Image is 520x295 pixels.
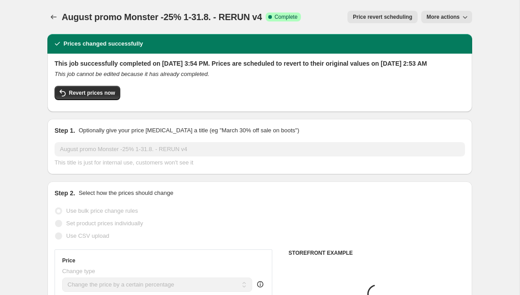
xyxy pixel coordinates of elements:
[55,86,120,100] button: Revert prices now
[256,280,265,289] div: help
[353,13,412,21] span: Price revert scheduling
[55,59,465,68] h2: This job successfully completed on [DATE] 3:54 PM. Prices are scheduled to revert to their origin...
[55,142,465,156] input: 30% off holiday sale
[55,71,209,77] i: This job cannot be edited because it has already completed.
[62,268,95,274] span: Change type
[55,126,75,135] h2: Step 1.
[55,189,75,198] h2: Step 2.
[63,39,143,48] h2: Prices changed successfully
[347,11,418,23] button: Price revert scheduling
[288,249,465,257] h6: STOREFRONT EXAMPLE
[55,159,193,166] span: This title is just for internal use, customers won't see it
[47,11,60,23] button: Price change jobs
[79,189,173,198] p: Select how the prices should change
[66,220,143,227] span: Set product prices individually
[421,11,472,23] button: More actions
[427,13,460,21] span: More actions
[79,126,299,135] p: Optionally give your price [MEDICAL_DATA] a title (eg "March 30% off sale on boots")
[69,89,115,97] span: Revert prices now
[62,257,75,264] h3: Price
[66,207,138,214] span: Use bulk price change rules
[62,12,262,22] span: August promo Monster -25% 1-31.8. - RERUN v4
[275,13,297,21] span: Complete
[66,232,109,239] span: Use CSV upload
